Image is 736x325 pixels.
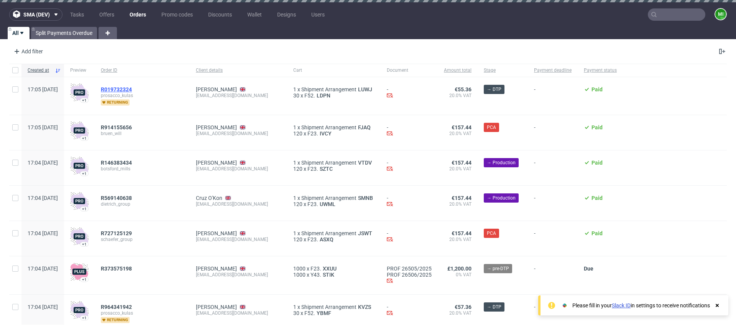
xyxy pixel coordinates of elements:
span: - [534,266,572,285]
a: R727125129 [101,230,133,236]
span: Preview [70,67,89,74]
div: [EMAIL_ADDRESS][DOMAIN_NAME] [196,201,281,207]
span: 20.0% VAT [444,201,472,207]
a: Split Payments Overdue [31,27,97,39]
span: 20.0% VAT [444,236,472,243]
span: 20.0% VAT [444,92,472,99]
span: - [534,304,572,323]
a: VTDV [356,160,373,166]
span: Shipment Arrangement [301,124,356,130]
span: €157.44 [452,160,472,166]
a: Users [307,8,329,21]
span: 17:05 [DATE] [28,86,58,92]
span: → pre-DTP [487,265,509,272]
img: pro-icon.017ec5509f39f3e742e3.png [70,157,89,175]
div: [EMAIL_ADDRESS][DOMAIN_NAME] [196,310,281,316]
div: Please fill in your in settings to receive notifications [572,302,710,309]
a: JSWT [356,230,374,236]
span: £1,200.00 [447,266,472,272]
a: LDPN [315,92,332,99]
span: - [534,230,572,247]
div: x [293,201,375,207]
span: R373575198 [101,266,132,272]
span: - [534,86,572,106]
span: → Production [487,159,516,166]
span: €57.36 [455,304,472,310]
a: R019732324 [101,86,133,92]
a: Tasks [66,8,89,21]
span: R019732324 [101,86,132,92]
span: F23. [307,201,318,207]
a: FJAQ [356,124,372,130]
span: Due [584,266,593,272]
span: Paid [591,160,603,166]
span: 1 [293,195,296,201]
a: ASXQ [318,236,335,243]
div: +1 [82,316,87,320]
a: R146383434 [101,160,133,166]
span: 1 [293,86,296,92]
div: [EMAIL_ADDRESS][DOMAIN_NAME] [196,130,281,137]
span: 120 [293,130,302,137]
span: - [534,160,572,176]
div: [EMAIL_ADDRESS][DOMAIN_NAME] [196,272,281,278]
a: Cruz O'Kon [196,195,222,201]
a: Wallet [243,8,266,21]
span: - [534,195,572,211]
span: F23. [310,266,321,272]
div: - [387,160,432,173]
a: R373575198 [101,266,133,272]
span: XXUU [321,266,338,272]
span: dietrich_group [101,201,184,207]
a: SMNB [356,195,375,201]
div: x [293,230,375,236]
a: R569140638 [101,195,133,201]
span: F52. [304,92,315,99]
span: 1 [293,230,296,236]
span: prosacco_kulas [101,92,184,99]
span: → Production [487,195,516,201]
span: 20.0% VAT [444,166,472,172]
span: R569140638 [101,195,132,201]
span: 17:04 [DATE] [28,195,58,201]
span: SZTC [318,166,334,172]
span: Created at [28,67,52,74]
span: 17:04 [DATE] [28,266,58,272]
a: YBMF [315,310,333,316]
a: IVCY [318,130,333,137]
span: R727125129 [101,230,132,236]
span: F23. [307,130,318,137]
a: KVZS [356,304,373,310]
span: Client details [196,67,281,74]
a: UWML [318,201,337,207]
div: - [387,86,432,100]
span: 17:04 [DATE] [28,160,58,166]
span: R146383434 [101,160,132,166]
a: Offers [95,8,119,21]
a: Slack ID [612,302,631,309]
div: - [387,230,432,244]
span: Y43. [310,272,321,278]
div: x [293,310,375,316]
a: [PERSON_NAME] [196,230,237,236]
div: [EMAIL_ADDRESS][DOMAIN_NAME] [196,236,281,243]
span: PCA [487,124,496,131]
span: Document [387,67,432,74]
span: - [534,124,572,141]
span: 17:05 [DATE] [28,124,58,130]
span: Stage [484,67,522,74]
div: x [293,86,375,92]
span: Shipment Arrangement [301,304,356,310]
a: Discounts [204,8,237,21]
a: STIK [321,272,336,278]
div: +1 [82,242,87,246]
div: - [387,195,432,208]
div: +1 [82,207,87,211]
